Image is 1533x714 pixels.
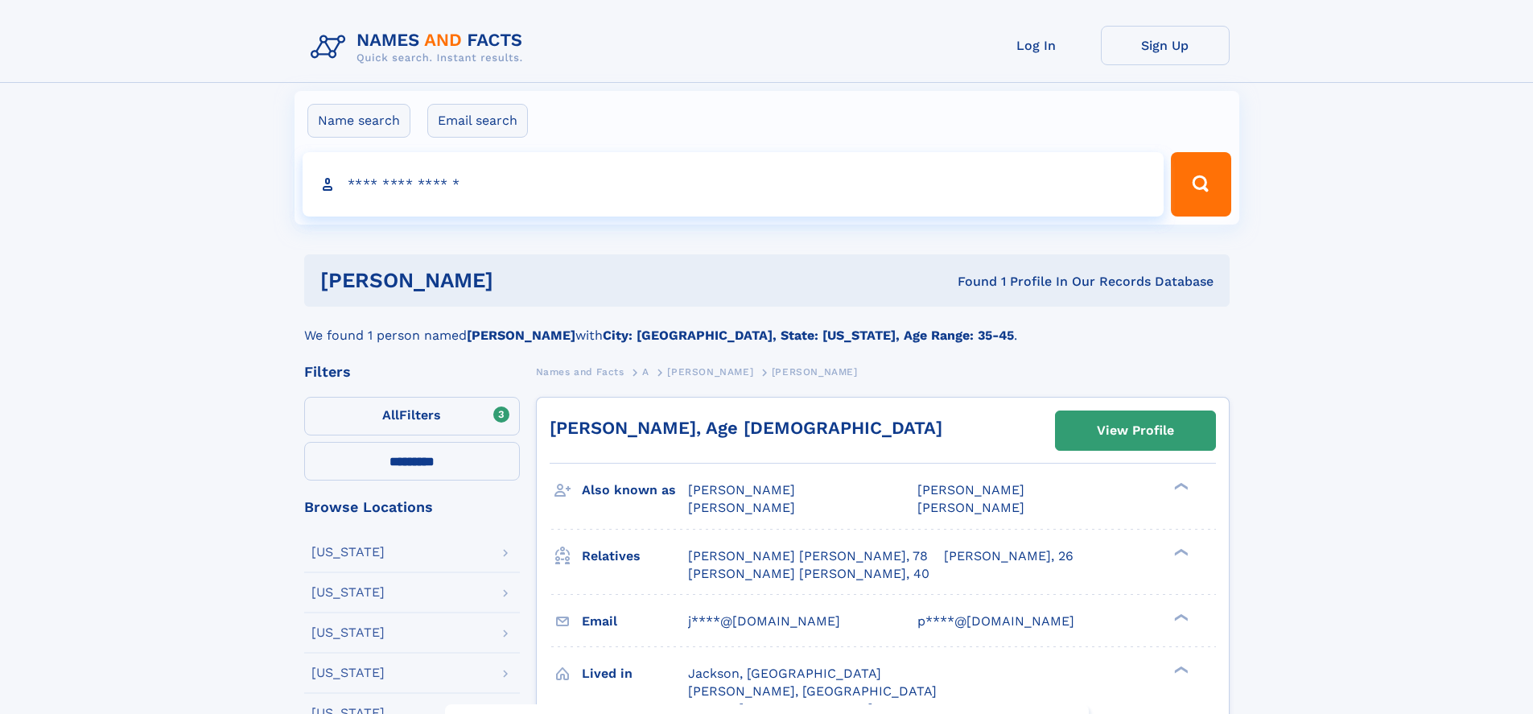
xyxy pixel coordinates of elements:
[944,547,1074,565] a: [PERSON_NAME], 26
[304,365,520,379] div: Filters
[427,104,528,138] label: Email search
[320,270,726,291] h1: [PERSON_NAME]
[536,361,624,382] a: Names and Facts
[667,361,753,382] a: [PERSON_NAME]
[688,666,881,681] span: Jackson, [GEOGRAPHIC_DATA]
[1170,612,1189,622] div: ❯
[667,366,753,378] span: [PERSON_NAME]
[303,152,1164,217] input: search input
[688,500,795,515] span: [PERSON_NAME]
[550,418,942,438] a: [PERSON_NAME], Age [DEMOGRAPHIC_DATA]
[582,477,688,504] h3: Also known as
[688,683,937,699] span: [PERSON_NAME], [GEOGRAPHIC_DATA]
[772,366,858,378] span: [PERSON_NAME]
[304,397,520,435] label: Filters
[582,608,688,635] h3: Email
[311,667,385,679] div: [US_STATE]
[1101,26,1230,65] a: Sign Up
[467,328,575,343] b: [PERSON_NAME]
[1171,152,1230,217] button: Search Button
[1170,481,1189,492] div: ❯
[1097,412,1174,449] div: View Profile
[917,500,1024,515] span: [PERSON_NAME]
[582,543,688,570] h3: Relatives
[304,307,1230,345] div: We found 1 person named with .
[311,546,385,559] div: [US_STATE]
[304,26,536,69] img: Logo Names and Facts
[307,104,410,138] label: Name search
[688,547,928,565] a: [PERSON_NAME] [PERSON_NAME], 78
[311,586,385,599] div: [US_STATE]
[311,626,385,639] div: [US_STATE]
[1170,664,1189,675] div: ❯
[642,361,649,382] a: A
[725,273,1214,291] div: Found 1 Profile In Our Records Database
[642,366,649,378] span: A
[1170,547,1189,557] div: ❯
[917,482,1024,497] span: [PERSON_NAME]
[304,500,520,514] div: Browse Locations
[688,565,929,583] a: [PERSON_NAME] [PERSON_NAME], 40
[688,482,795,497] span: [PERSON_NAME]
[972,26,1101,65] a: Log In
[1056,411,1215,450] a: View Profile
[582,660,688,687] h3: Lived in
[382,407,399,423] span: All
[603,328,1014,343] b: City: [GEOGRAPHIC_DATA], State: [US_STATE], Age Range: 35-45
